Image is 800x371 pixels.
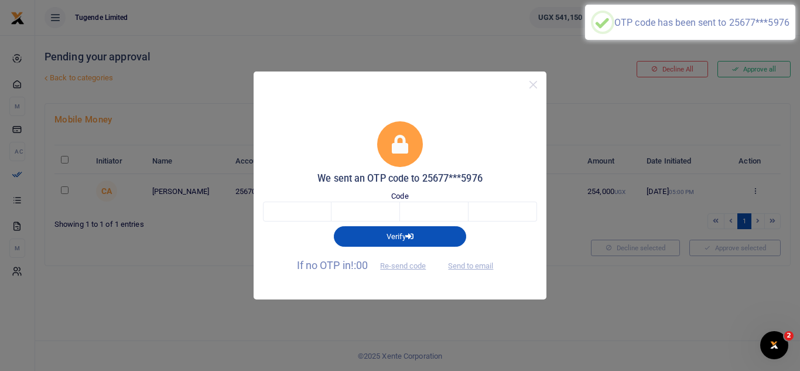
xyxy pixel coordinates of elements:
iframe: Intercom live chat [760,331,788,359]
button: Close [525,76,542,93]
h5: We sent an OTP code to 25677***5976 [263,173,537,185]
div: OTP code has been sent to 25677***5976 [614,17,789,28]
button: Verify [334,226,466,246]
label: Code [391,190,408,202]
span: If no OTP in [297,259,436,271]
span: 2 [784,331,794,341]
span: !:00 [351,259,368,271]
